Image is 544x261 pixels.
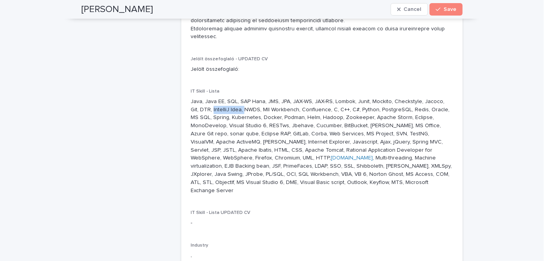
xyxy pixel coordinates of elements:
span: Jelölt összefoglaló - UPDATED CV [191,57,268,61]
p: Jelölt összefoglaló: [191,65,453,74]
p: Java, Java EE, SQL, SAP Hana, JMS, JPA, JAX-WS, JAX-RS, Lombok, Junit, Mockito, Checkstyle, Jacoc... [191,98,453,195]
span: Industry [191,243,208,248]
span: IT Skill - Lista UPDATED CV [191,210,250,215]
button: Save [430,3,463,16]
p: - [191,219,453,227]
p: , [191,251,272,259]
h2: [PERSON_NAME] [81,4,153,15]
span: Cancel [404,7,421,12]
span: IT Skill - Lista [191,89,219,94]
button: Cancel [391,3,428,16]
a: [DOMAIN_NAME] [331,155,373,161]
span: Save [444,7,456,12]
